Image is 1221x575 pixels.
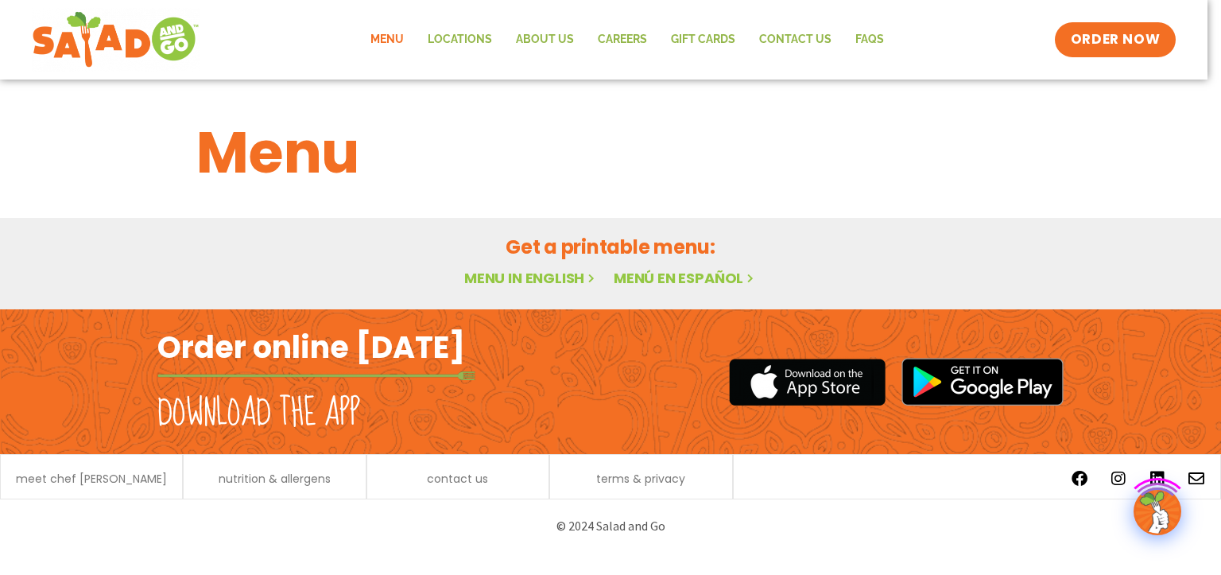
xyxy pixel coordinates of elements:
[219,473,331,484] a: nutrition & allergens
[157,371,475,380] img: fork
[729,356,886,408] img: appstore
[359,21,416,58] a: Menu
[157,391,360,436] h2: Download the app
[586,21,659,58] a: Careers
[359,21,896,58] nav: Menu
[843,21,896,58] a: FAQs
[32,8,200,72] img: new-SAG-logo-768×292
[196,233,1025,261] h2: Get a printable menu:
[416,21,504,58] a: Locations
[427,473,488,484] a: contact us
[659,21,747,58] a: GIFT CARDS
[16,473,167,484] a: meet chef [PERSON_NAME]
[1055,22,1176,57] a: ORDER NOW
[1071,30,1160,49] span: ORDER NOW
[614,268,757,288] a: Menú en español
[747,21,843,58] a: Contact Us
[464,268,598,288] a: Menu in English
[157,328,465,367] h2: Order online [DATE]
[901,358,1064,406] img: google_play
[196,110,1025,196] h1: Menu
[596,473,685,484] a: terms & privacy
[165,515,1056,537] p: © 2024 Salad and Go
[504,21,586,58] a: About Us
